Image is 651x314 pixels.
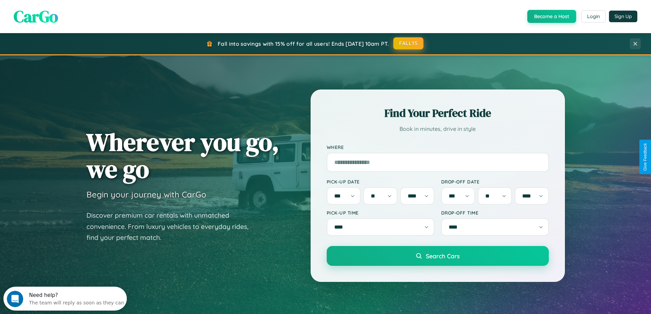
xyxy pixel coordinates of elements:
[441,179,549,185] label: Drop-off Date
[441,210,549,216] label: Drop-off Time
[527,10,576,23] button: Become a Host
[26,6,121,11] div: Need help?
[426,252,460,260] span: Search Cars
[581,10,606,23] button: Login
[86,210,257,243] p: Discover premium car rentals with unmatched convenience. From luxury vehicles to everyday rides, ...
[327,106,549,121] h2: Find Your Perfect Ride
[327,179,434,185] label: Pick-up Date
[218,40,389,47] span: Fall into savings with 15% off for all users! Ends [DATE] 10am PT.
[327,124,549,134] p: Book in minutes, drive in style
[327,144,549,150] label: Where
[609,11,637,22] button: Sign Up
[327,246,549,266] button: Search Cars
[393,37,423,50] button: FALL15
[3,3,127,22] div: Open Intercom Messenger
[86,128,279,182] h1: Wherever you go, we go
[14,5,58,28] span: CarGo
[643,143,648,171] div: Give Feedback
[327,210,434,216] label: Pick-up Time
[7,291,23,307] iframe: Intercom live chat
[26,11,121,18] div: The team will reply as soon as they can
[86,189,206,200] h3: Begin your journey with CarGo
[3,287,127,311] iframe: Intercom live chat discovery launcher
